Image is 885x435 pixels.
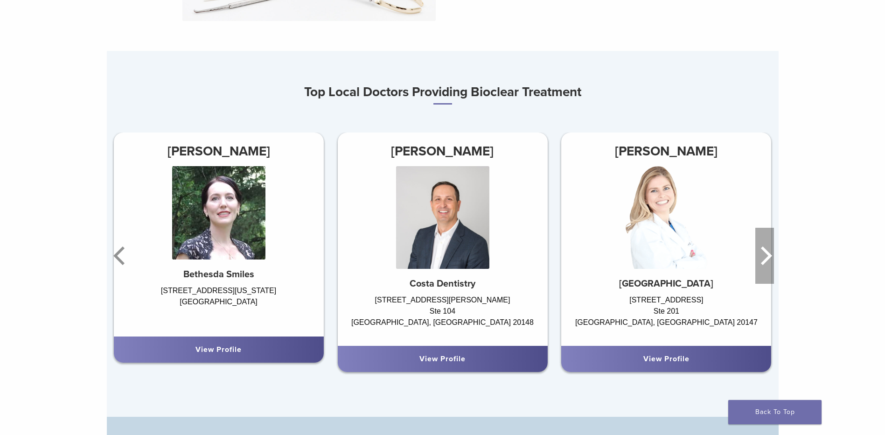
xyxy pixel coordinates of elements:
[619,278,713,289] strong: [GEOGRAPHIC_DATA]
[183,269,254,280] strong: Bethesda Smiles
[396,166,489,269] img: Dr. Shane Costa
[114,140,324,162] h3: [PERSON_NAME]
[643,354,690,364] a: View Profile
[337,295,547,337] div: [STREET_ADDRESS][PERSON_NAME] Ste 104 [GEOGRAPHIC_DATA], [GEOGRAPHIC_DATA] 20148
[755,228,774,284] button: Next
[337,140,547,162] h3: [PERSON_NAME]
[561,295,771,337] div: [STREET_ADDRESS] Ste 201 [GEOGRAPHIC_DATA], [GEOGRAPHIC_DATA] 20147
[107,81,779,105] h3: Top Local Doctors Providing Bioclear Treatment
[111,228,130,284] button: Previous
[728,400,822,424] a: Back To Top
[114,285,324,327] div: [STREET_ADDRESS][US_STATE] [GEOGRAPHIC_DATA]
[410,278,475,289] strong: Costa Dentistry
[626,166,707,269] img: Dr. Maya Bachour
[561,140,771,162] h3: [PERSON_NAME]
[419,354,466,364] a: View Profile
[195,345,242,354] a: View Profile
[172,166,265,260] img: Dr. Iris Navabi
